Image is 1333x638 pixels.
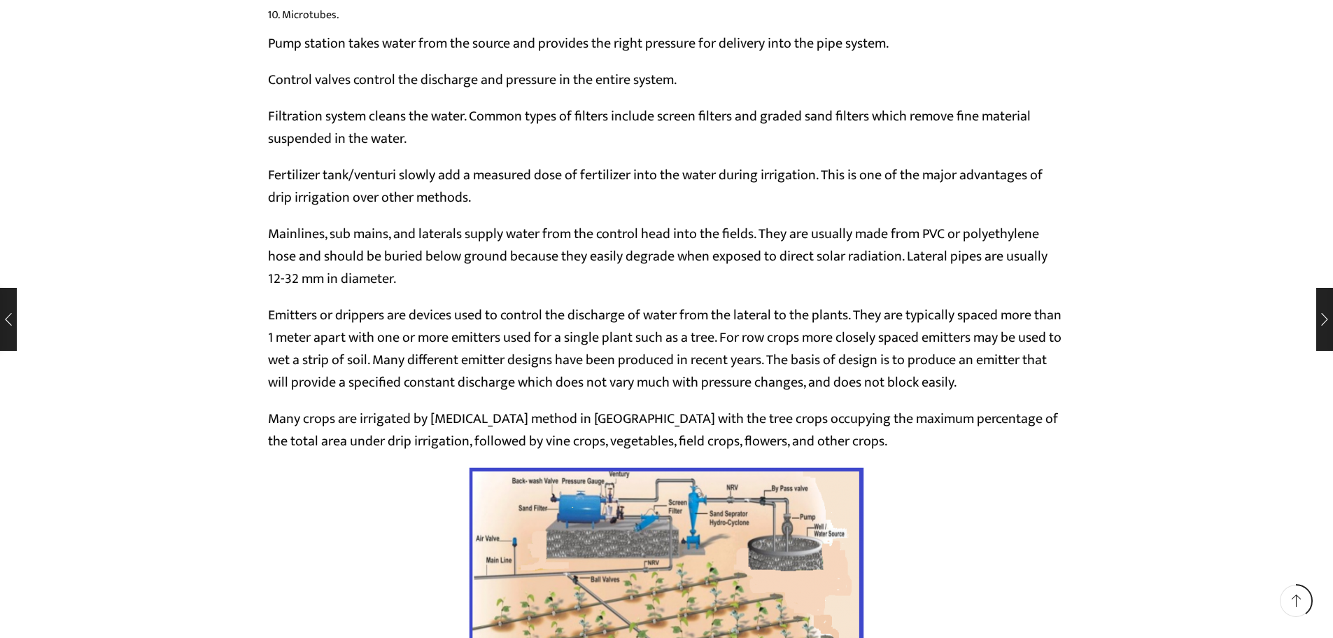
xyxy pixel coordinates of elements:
li: Microtubes. [282,5,1066,25]
p: Many crops are irrigated by [MEDICAL_DATA] method in [GEOGRAPHIC_DATA] with the tree crops occupy... [268,408,1066,452]
p: Pump station takes water from the source and provides the right pressure for delivery into the pi... [268,32,1066,55]
p: Control valves control the discharge and pressure in the entire system. [268,69,1066,91]
p: Fertilizer tank/venturi slowly add a measured dose of fertilizer into the water during irrigation... [268,164,1066,209]
p: Mainlines, sub mains, and laterals supply water from the control head into the fields. They are u... [268,223,1066,290]
p: Emitters or drippers are devices used to control the discharge of water from the lateral to the p... [268,304,1066,394]
p: Filtration system cleans the water. Common types of filters include screen filters and graded san... [268,105,1066,150]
